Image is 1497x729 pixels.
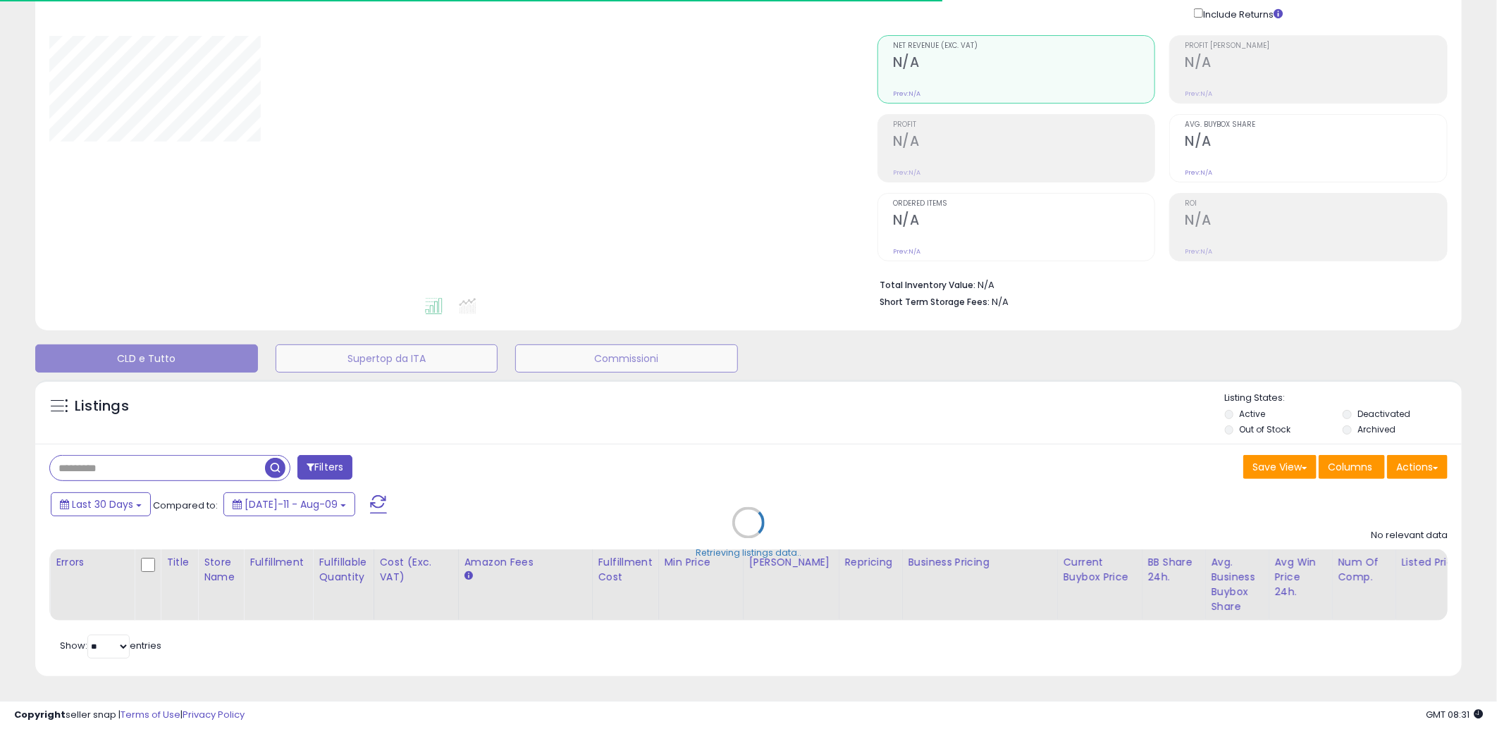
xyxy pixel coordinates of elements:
div: Retrieving listings data.. [696,547,801,560]
small: Prev: N/A [1185,247,1212,256]
div: Include Returns [1183,6,1300,21]
button: Commissioni [515,344,738,373]
a: Privacy Policy [183,708,245,721]
h2: N/A [1185,133,1447,152]
small: Prev: N/A [893,247,920,256]
span: Profit [893,121,1155,129]
span: Net Revenue (Exc. VAT) [893,42,1155,50]
h2: N/A [893,54,1155,73]
h2: N/A [1185,54,1447,73]
span: Profit [PERSON_NAME] [1185,42,1447,50]
div: seller snap | | [14,709,245,722]
span: Ordered Items [893,200,1155,208]
small: Prev: N/A [893,89,920,98]
small: Prev: N/A [1185,89,1212,98]
h2: N/A [893,212,1155,231]
h2: N/A [1185,212,1447,231]
small: Prev: N/A [1185,168,1212,177]
strong: Copyright [14,708,66,721]
small: Prev: N/A [893,168,920,177]
b: Total Inventory Value: [880,279,975,291]
span: 2025-09-9 08:31 GMT [1426,708,1483,721]
span: Avg. Buybox Share [1185,121,1447,129]
button: CLD e Tutto [35,344,258,373]
li: N/A [880,275,1437,292]
span: ROI [1185,200,1447,208]
button: Supertop da ITA [276,344,498,373]
h2: N/A [893,133,1155,152]
b: Short Term Storage Fees: [880,296,990,308]
a: Terms of Use [121,708,180,721]
span: N/A [992,295,1009,309]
